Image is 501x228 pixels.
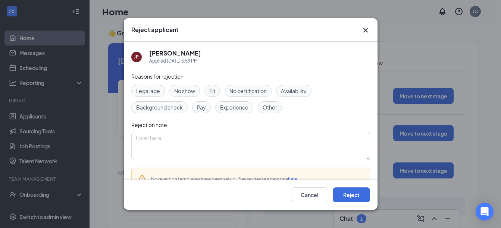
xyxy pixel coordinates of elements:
span: Fit [209,87,215,95]
svg: Cross [361,26,370,35]
svg: Warning [138,174,147,183]
span: Background check [136,103,183,111]
button: Reject [333,187,370,202]
span: No rejection templates have been setup. Please create a new one . [151,176,298,182]
h3: Reject applicant [131,26,178,34]
span: Rejection note [131,121,167,128]
span: No show [174,87,195,95]
div: Applied [DATE] 3:59 PM [149,57,201,65]
div: Open Intercom Messenger [476,203,494,221]
button: Close [361,26,370,35]
span: Experience [220,103,248,111]
span: Legal age [136,87,160,95]
a: here [288,176,297,182]
span: Pay [197,103,206,111]
span: Availability [281,87,307,95]
span: Reasons for rejection [131,73,184,80]
h5: [PERSON_NAME] [149,49,201,57]
span: Other [263,103,277,111]
div: JP [134,54,139,60]
button: Cancel [291,187,328,202]
span: No certification [229,87,267,95]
